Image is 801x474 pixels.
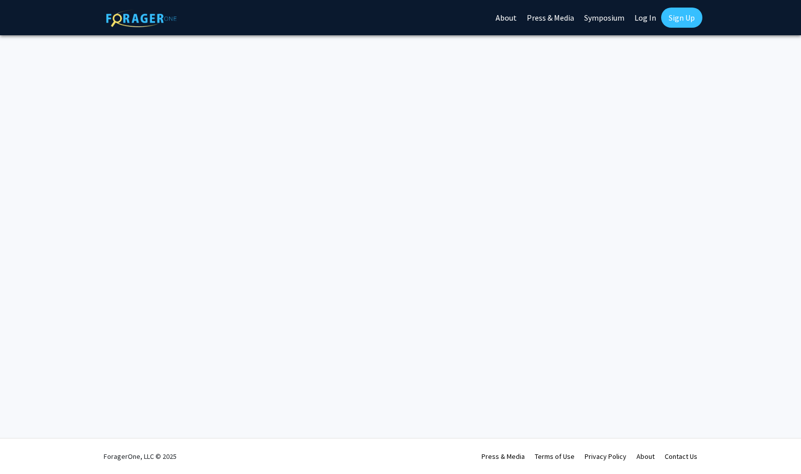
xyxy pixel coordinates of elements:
[535,452,575,461] a: Terms of Use
[636,452,655,461] a: About
[482,452,525,461] a: Press & Media
[661,8,702,28] a: Sign Up
[585,452,626,461] a: Privacy Policy
[665,452,697,461] a: Contact Us
[106,10,177,27] img: ForagerOne Logo
[104,439,177,474] div: ForagerOne, LLC © 2025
